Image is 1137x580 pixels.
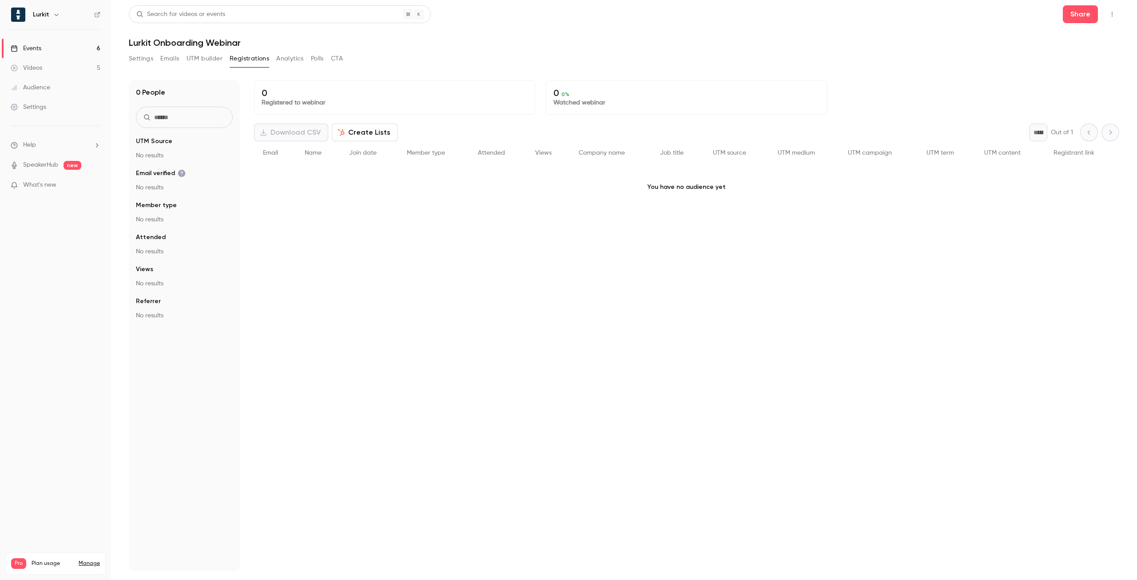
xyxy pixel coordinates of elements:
[23,140,36,150] span: Help
[129,37,1119,48] h1: Lurkit Onboarding Webinar
[136,169,186,178] span: Email verified
[407,150,445,156] span: Member type
[11,8,25,22] img: Lurkit
[136,297,161,306] span: Referrer
[848,150,892,156] span: UTM campaign
[129,52,153,66] button: Settings
[254,141,1119,165] div: People list
[311,52,324,66] button: Polls
[553,88,819,98] p: 0
[230,52,269,66] button: Registrations
[1054,150,1094,156] span: Registrant link
[136,265,153,274] span: Views
[332,124,398,141] button: Create Lists
[561,91,569,97] span: 0 %
[79,560,100,567] a: Manage
[553,98,819,107] p: Watched webinar
[713,150,746,156] span: UTM source
[23,160,58,170] a: SpeakerHub
[136,247,233,256] p: No results
[1051,128,1073,137] p: Out of 1
[263,150,278,156] span: Email
[276,52,304,66] button: Analytics
[136,311,233,320] p: No results
[136,10,225,19] div: Search for videos or events
[984,150,1021,156] span: UTM content
[187,52,223,66] button: UTM builder
[535,150,552,156] span: Views
[331,52,343,66] button: CTA
[23,180,56,190] span: What's new
[579,150,625,156] span: Company name
[11,103,46,112] div: Settings
[254,165,1119,209] p: You have no audience yet
[32,560,73,567] span: Plan usage
[136,151,233,160] p: No results
[11,140,100,150] li: help-dropdown-opener
[926,150,954,156] span: UTM term
[262,88,528,98] p: 0
[160,52,179,66] button: Emails
[33,10,49,19] h6: Lurkit
[11,44,41,53] div: Events
[478,150,505,156] span: Attended
[349,150,377,156] span: Join date
[1063,5,1098,23] button: Share
[136,137,172,146] span: UTM Source
[11,558,26,569] span: Pro
[136,201,177,210] span: Member type
[11,83,50,92] div: Audience
[11,64,42,72] div: Videos
[136,279,233,288] p: No results
[778,150,815,156] span: UTM medium
[660,150,684,156] span: Job title
[262,98,528,107] p: Registered to webinar
[305,150,322,156] span: Name
[136,87,165,98] h1: 0 People
[136,233,166,242] span: Attended
[136,183,233,192] p: No results
[136,215,233,224] p: No results
[64,161,81,170] span: new
[136,137,233,320] section: facet-groups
